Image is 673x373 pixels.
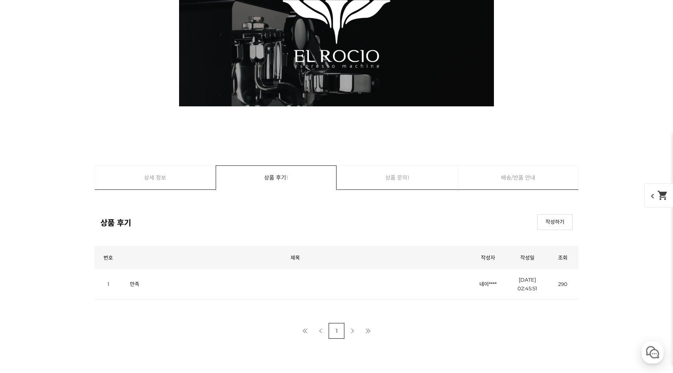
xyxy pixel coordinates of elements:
[508,246,547,269] th: 작성일
[122,262,131,268] span: 설정
[407,166,409,189] span: 1
[52,250,102,269] a: 대화
[297,323,313,339] a: 첫 페이지
[537,214,573,230] a: 작성하기
[344,323,360,339] a: 다음 페이지
[25,262,30,268] span: 홈
[547,246,579,269] th: 조회
[657,190,668,201] mat-icon: shopping_cart
[468,246,508,269] th: 작성자
[337,166,458,189] a: 상품 문의1
[130,281,139,287] a: 만족
[122,246,468,269] th: 제목
[2,250,52,269] a: 홈
[95,166,216,189] a: 상세 정보
[102,250,151,269] a: 설정
[72,262,81,268] span: 대화
[360,323,376,339] a: 마지막 페이지
[94,269,122,299] td: 1
[286,166,288,189] span: 1
[458,166,579,189] a: 배송/반품 안내
[216,166,336,189] a: 상품 후기1
[547,269,579,299] td: 290
[329,323,344,339] a: 1
[313,323,329,339] a: 이전 페이지
[508,269,547,299] td: [DATE] 02:45:51
[100,217,131,228] h2: 상품 후기
[94,246,122,269] th: 번호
